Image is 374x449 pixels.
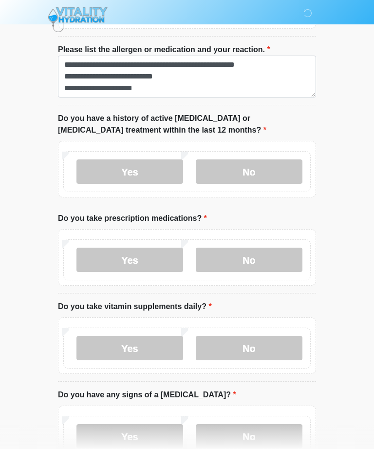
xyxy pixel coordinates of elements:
[58,301,212,312] label: Do you take vitamin supplements daily?
[58,213,207,224] label: Do you take prescription medications?
[196,424,302,449] label: No
[76,336,183,360] label: Yes
[58,389,236,401] label: Do you have any signs of a [MEDICAL_DATA]?
[196,159,302,184] label: No
[76,248,183,272] label: Yes
[76,424,183,449] label: Yes
[76,159,183,184] label: Yes
[58,44,270,56] label: Please list the allergen or medication and your reaction.
[196,336,302,360] label: No
[48,7,108,32] img: Vitality Hydration Logo
[58,113,316,136] label: Do you have a history of active [MEDICAL_DATA] or [MEDICAL_DATA] treatment within the last 12 mon...
[196,248,302,272] label: No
